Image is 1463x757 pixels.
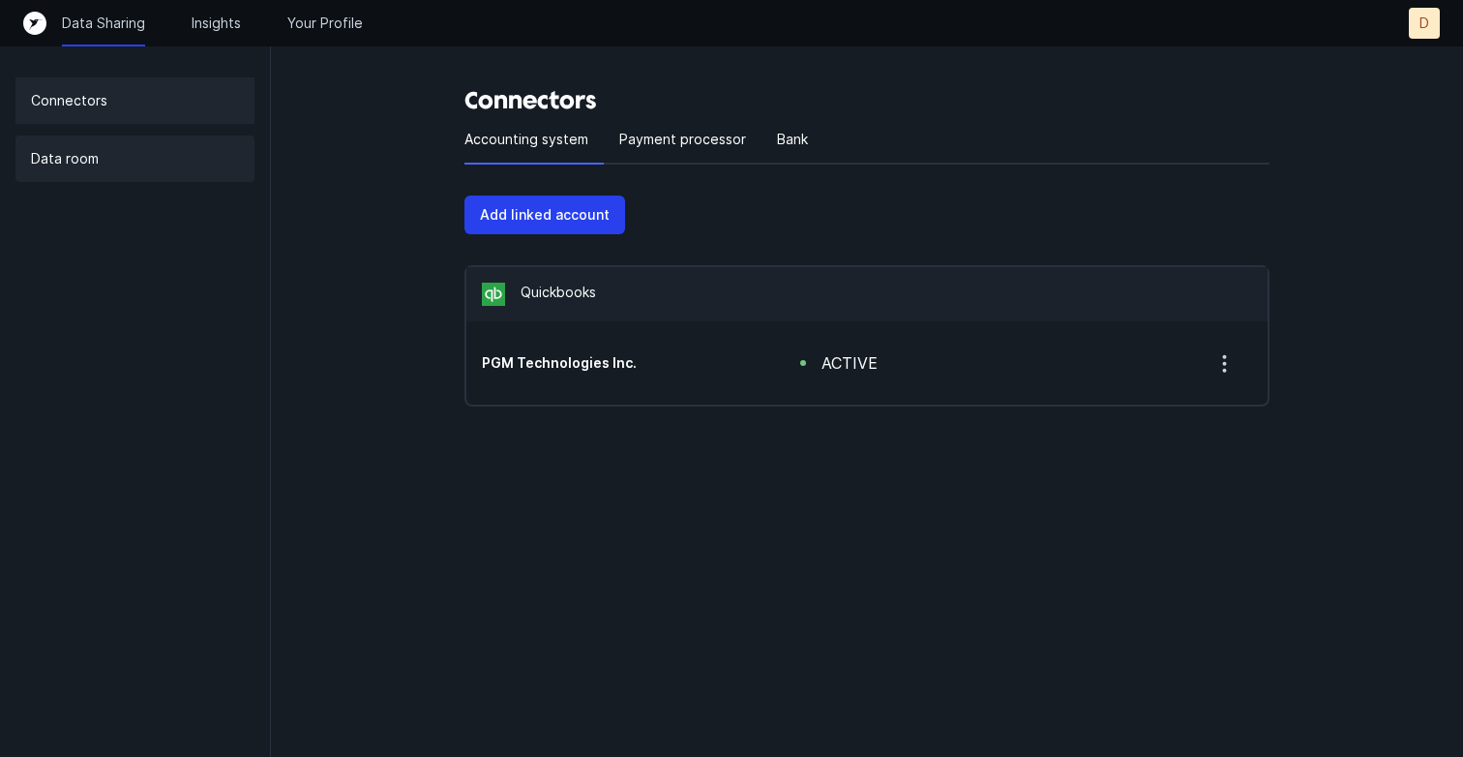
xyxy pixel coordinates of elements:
[464,196,625,234] button: Add linked account
[777,128,808,151] p: Bank
[31,147,99,170] p: Data room
[521,283,596,306] p: Quickbooks
[464,85,1269,116] h3: Connectors
[31,89,107,112] p: Connectors
[62,14,145,33] a: Data Sharing
[287,14,363,33] a: Your Profile
[192,14,241,33] a: Insights
[1409,8,1440,39] button: D
[482,353,738,373] div: account ending
[821,351,878,375] div: active
[1419,14,1429,33] p: D
[619,128,746,151] p: Payment processor
[15,77,254,124] a: Connectors
[464,128,588,151] p: Accounting system
[482,353,738,373] h5: PGM Technologies Inc.
[480,203,610,227] p: Add linked account
[15,136,254,182] a: Data room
